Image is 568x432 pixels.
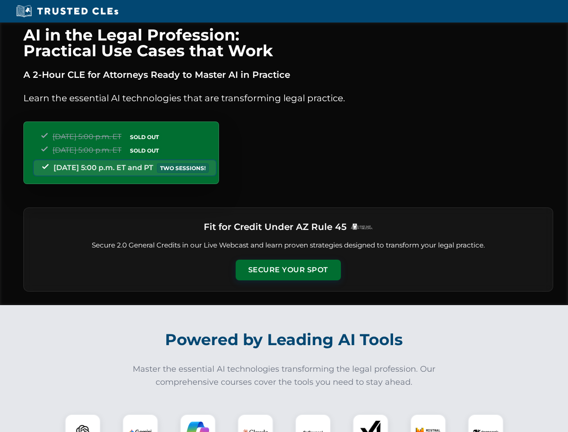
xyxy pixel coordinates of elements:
[127,146,162,155] span: SOLD OUT
[35,324,533,355] h2: Powered by Leading AI Tools
[350,223,373,230] img: Logo
[23,91,553,105] p: Learn the essential AI technologies that are transforming legal practice.
[204,219,347,235] h3: Fit for Credit Under AZ Rule 45
[127,363,442,389] p: Master the essential AI technologies transforming the legal profession. Our comprehensive courses...
[23,67,553,82] p: A 2-Hour CLE for Attorneys Ready to Master AI in Practice
[127,132,162,142] span: SOLD OUT
[35,240,542,251] p: Secure 2.0 General Credits in our Live Webcast and learn proven strategies designed to transform ...
[236,260,341,280] button: Secure Your Spot
[53,146,121,154] span: [DATE] 5:00 p.m. ET
[13,4,121,18] img: Trusted CLEs
[23,27,553,58] h1: AI in the Legal Profession: Practical Use Cases that Work
[53,132,121,141] span: [DATE] 5:00 p.m. ET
